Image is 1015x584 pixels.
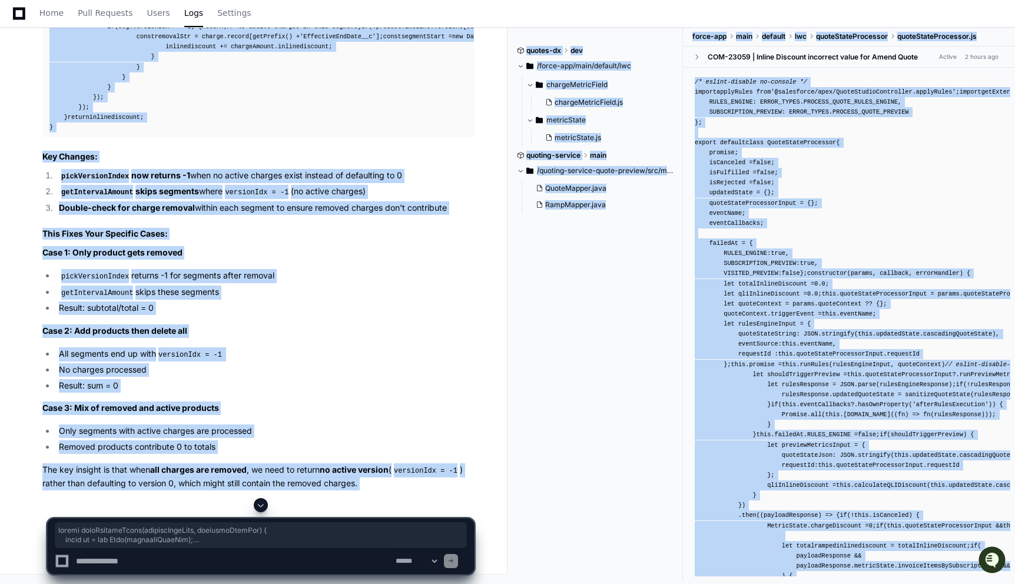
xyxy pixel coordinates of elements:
[807,270,847,277] span: constructor
[55,440,474,454] li: Removed products contribute 0 to totals
[771,88,956,95] span: '@salesforce/apex/QuoteStudioController.applyRules'
[782,360,797,367] span: this
[40,88,193,99] div: Start new chat
[536,78,543,92] svg: Directory
[526,75,674,94] button: chargeMetricField
[68,114,89,121] span: return
[383,33,402,40] span: const
[150,464,247,474] strong: all charges are removed
[531,180,667,197] button: QuoteMapper.java
[42,463,474,490] p: The key insight is that when , we need to return ( ) rather than defaulting to version 0, which m...
[223,187,291,198] code: versionIdx = -1
[526,164,533,178] svg: Directory
[822,290,837,297] span: this
[540,130,667,146] button: metricState.js
[757,169,775,176] span: false
[42,151,474,162] h2: Key Changes:
[818,462,832,469] span: this
[59,186,199,196] strong: skips segments
[977,545,1009,577] iframe: Open customer support
[555,133,601,142] span: metricState.js
[731,360,746,367] span: this
[753,179,771,186] span: false
[452,33,463,40] span: new
[59,288,135,298] code: getIntervalAmount
[745,139,764,146] span: class
[117,124,142,132] span: Pylon
[320,464,389,474] strong: no active version
[531,197,667,213] button: RampMapper.java
[782,340,797,347] span: this
[913,401,989,408] span: 'afterRulesExecution'
[526,111,674,130] button: metricState
[762,32,785,41] span: default
[59,203,195,213] strong: Double-check for charge removal
[42,326,187,336] strong: Case 2: Add products then delete all
[59,187,135,198] code: getIntervalAmount
[708,52,918,61] div: COM-23059 | Inline Discount incorrect value for Amend Quote
[537,166,674,175] span: /quoting-service-quote-preview/src/main/java/com/zuora/cpq/quote/preview/mapper
[822,310,837,317] span: this
[540,94,667,111] button: chargeMetricField.js
[55,363,474,377] li: No charges processed
[39,9,64,16] span: Home
[55,379,474,393] li: Result: sum = 0
[757,431,771,438] span: this
[217,9,251,16] span: Settings
[956,381,963,388] span: if
[78,9,132,16] span: Pull Requests
[526,151,581,160] span: quoting-service
[800,260,815,267] span: true
[880,431,887,438] span: if
[55,286,474,300] li: skips these segments
[545,184,606,193] span: QuoteMapper.java
[300,33,376,40] span: 'EffectiveEndDate__c'
[42,403,219,413] strong: Case 3: Mix of removed and active products
[526,46,561,55] span: quotes-dx
[836,482,851,489] span: this
[278,43,329,50] span: inlinediscount
[897,32,977,41] span: quoteStateProcessor.js
[55,269,474,283] li: returns -1 for segments after removal
[55,201,474,215] li: within each segment to ensure removed charges don't contribute
[692,32,727,41] span: force-app
[695,88,717,95] span: import
[965,52,999,61] div: 2 hours ago
[392,466,460,476] code: versionIdx = -1
[200,91,214,105] button: Start new chat
[536,113,543,127] svg: Directory
[778,350,793,357] span: this
[795,32,807,41] span: lwc
[858,431,876,438] span: false
[894,452,909,459] span: this
[753,159,771,166] span: false
[825,411,840,418] span: this
[517,161,674,180] button: /quoting-service-quote-preview/src/main/java/com/zuora/cpq/quote/preview/mapper
[59,170,190,180] strong: now returns -1
[858,330,873,337] span: this
[695,78,807,85] span: /* eslint-disable no-console */
[227,33,249,40] span: record
[12,88,33,109] img: 1756235613930-3d25f9e4-fa56-45dd-b3ad-e072dfbd1548
[55,347,474,361] li: All segments end up with
[42,228,474,240] h2: This Fixes Your Specific Cases:
[156,350,224,360] code: versionIdx = -1
[545,200,606,210] span: RampMapper.java
[736,32,752,41] span: main
[555,98,623,107] span: chargeMetricField.js
[467,33,482,40] span: Date
[55,169,474,183] li: when no active charges exist instead of defaulting to 0
[782,270,800,277] span: false
[814,280,825,287] span: 0.0
[771,250,785,257] span: true
[771,401,778,408] span: if
[55,424,474,438] li: Only segments with active charges are processed
[570,46,583,55] span: dev
[807,290,818,297] span: 0.0
[184,9,203,16] span: Logs
[537,61,631,71] span: /force-app/main/default/lwc
[58,526,463,545] span: loremi doloRsitameTcons(adipiscIngeLits, doeiusmoDtemPor) { incid ut = lab Etdo(magnaaliQuaeNim);...
[590,151,606,160] span: main
[526,59,533,73] svg: Directory
[517,57,674,75] button: /force-app/main/default/lwc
